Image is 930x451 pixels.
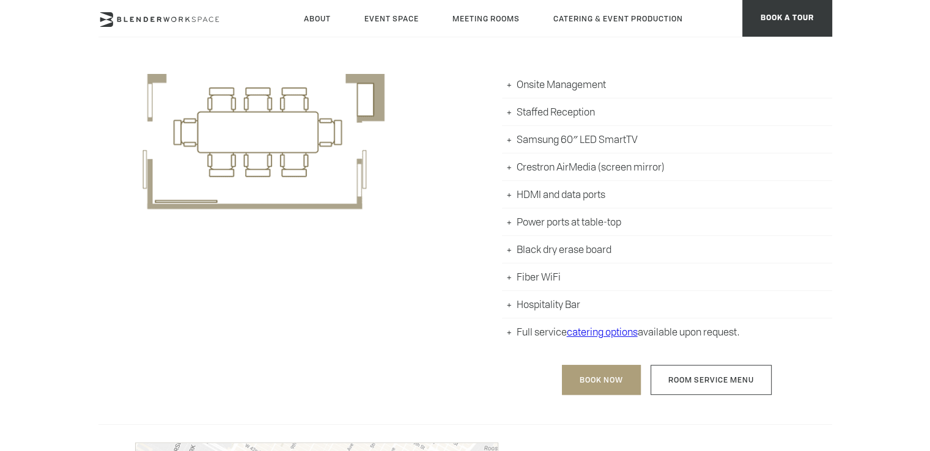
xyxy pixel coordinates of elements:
a: Room Service Menu [651,365,772,395]
li: Fiber WiFi [502,263,832,291]
li: Crestron AirMedia (screen mirror) [502,153,832,181]
li: Power ports at table-top [502,208,832,236]
img: MR_B.png [98,43,429,215]
iframe: Chat Widget [869,392,930,451]
li: Full service available upon request. [502,318,832,345]
a: catering options [567,325,638,339]
li: Hospitality Bar [502,291,832,318]
a: Book Now [562,365,641,395]
li: HDMI and data ports [502,181,832,208]
li: Samsung 60″ LED SmartTV [502,126,832,153]
li: Black dry erase board [502,236,832,263]
li: Onsite Management [502,71,832,98]
li: Staffed Reception [502,98,832,126]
